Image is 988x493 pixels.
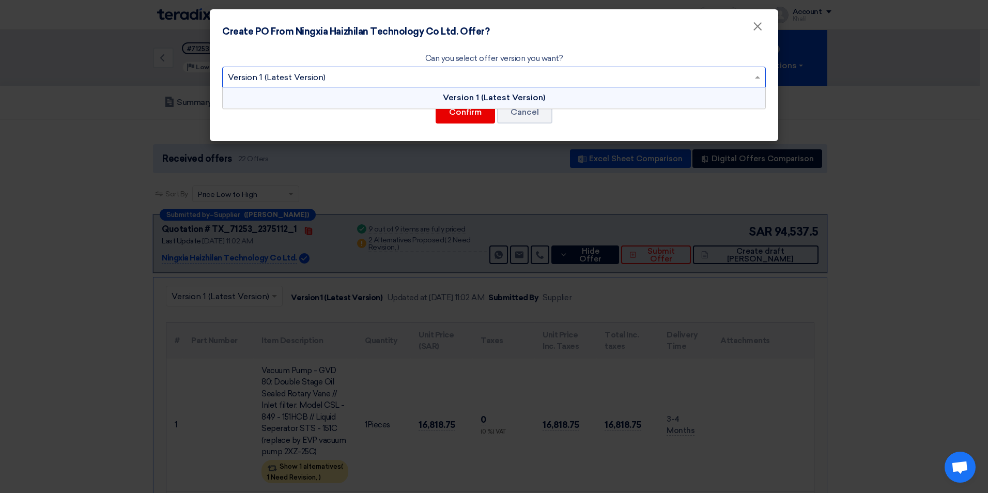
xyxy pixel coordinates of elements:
[222,25,489,39] h4: Create PO From Ningxia Haizhilan Technology Co Ltd. Offer?
[744,17,771,37] button: Close
[752,19,763,39] span: ×
[443,93,545,102] span: Version 1 (Latest Version)
[436,101,495,124] button: Confirm
[425,53,563,65] label: Can you select offer version you want?
[497,101,552,124] button: Cancel
[945,452,976,483] div: Open chat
